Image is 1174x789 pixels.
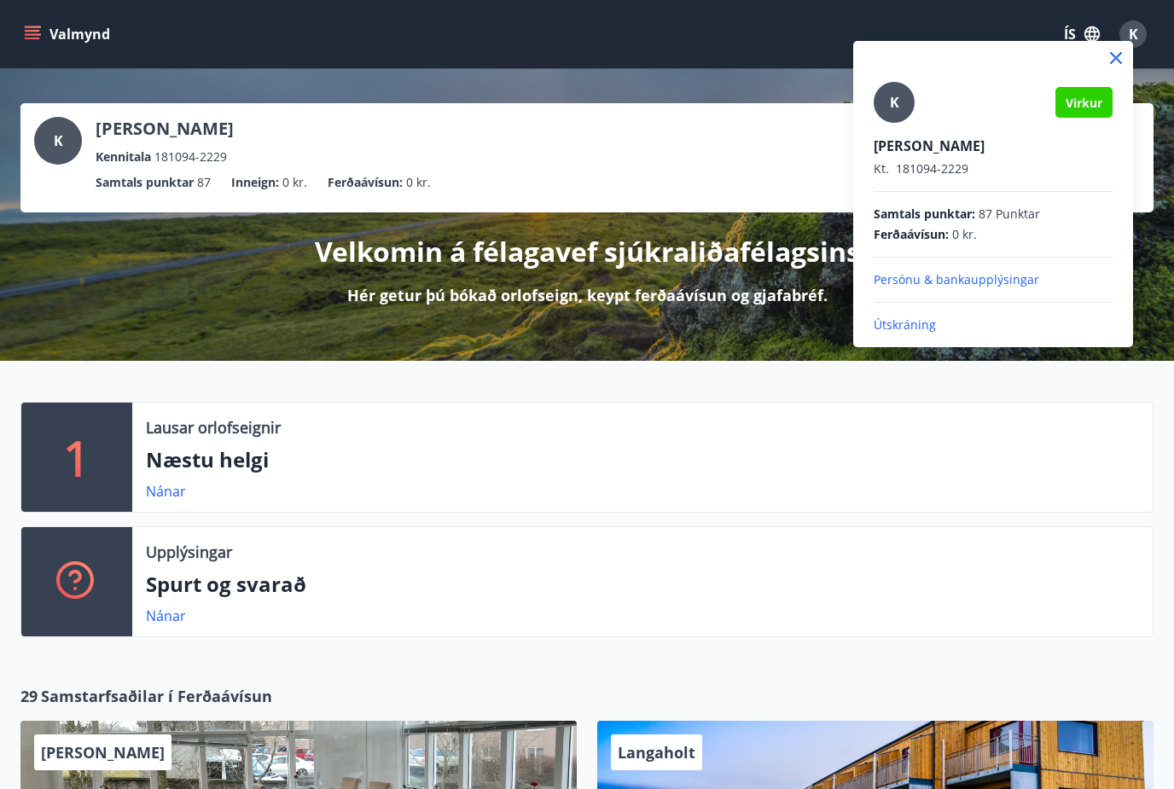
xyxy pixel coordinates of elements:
[1066,95,1102,111] span: Virkur
[874,316,1113,334] p: Útskráning
[952,226,977,243] span: 0 kr.
[874,271,1113,288] p: Persónu & bankaupplýsingar
[874,160,889,177] span: Kt.
[874,206,975,223] span: Samtals punktar :
[874,226,949,243] span: Ferðaávísun :
[874,136,1113,155] p: [PERSON_NAME]
[890,93,899,112] span: K
[874,160,1113,177] p: 181094-2229
[979,206,1040,223] span: 87 Punktar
